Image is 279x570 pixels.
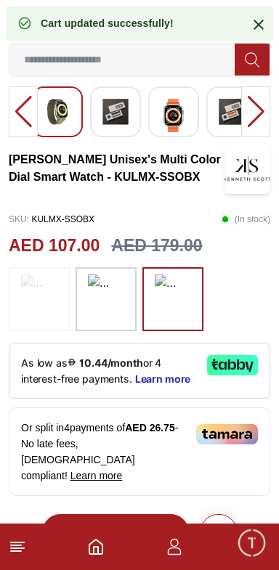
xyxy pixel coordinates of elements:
[41,16,174,30] div: Cart updated successfully!
[222,208,270,230] p: ( In stock )
[44,99,70,125] img: Kenneth Scott Unisex's Multi Color Dial Smart Watch - KULMX-SSBBH
[42,514,190,550] button: Add to cart
[9,214,29,224] span: SKU :
[9,233,100,258] h2: AED 107.00
[9,151,225,186] h3: [PERSON_NAME] Unisex's Multi Color Dial Smart Watch - KULMX-SSOBX
[102,99,129,125] img: Kenneth Scott Unisex's Multi Color Dial Smart Watch - KULMX-SSBBH
[225,143,270,194] img: Kenneth Scott Unisex's Multi Color Dial Smart Watch - KULMX-SSOBX
[219,99,245,125] img: Kenneth Scott Unisex's Multi Color Dial Smart Watch - KULMX-SSBBH
[236,527,268,559] div: Chat Widget
[9,208,94,230] p: KULMX-SSOBX
[155,274,191,324] img: ...
[125,422,174,433] span: AED 26.75
[161,99,187,132] img: Kenneth Scott Unisex's Multi Color Dial Smart Watch - KULMX-SSBBH
[196,424,258,444] img: Tamara
[21,274,57,324] img: ...
[87,538,105,555] a: Home
[111,233,202,258] h3: AED 179.00
[88,274,124,324] img: ...
[70,470,123,481] span: Learn more
[9,407,270,496] div: Or split in 4 payments of - No late fees, [DEMOGRAPHIC_DATA] compliant!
